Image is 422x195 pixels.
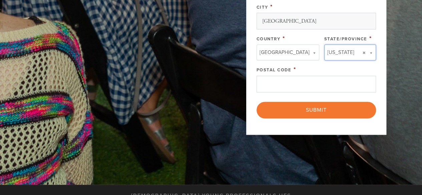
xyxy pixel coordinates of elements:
a: [US_STATE] [324,44,376,60]
span: This field is required. [270,3,273,10]
span: This field is required. [294,66,296,73]
label: Postal Code [257,67,292,73]
label: State/Province [324,36,367,42]
label: City [257,5,268,10]
a: [GEOGRAPHIC_DATA] [257,44,319,60]
label: Country [257,36,281,42]
span: This field is required. [369,35,372,42]
span: This field is required. [283,35,285,42]
span: [GEOGRAPHIC_DATA] [260,48,310,57]
span: [US_STATE] [327,48,354,57]
input: Submit [257,102,376,118]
